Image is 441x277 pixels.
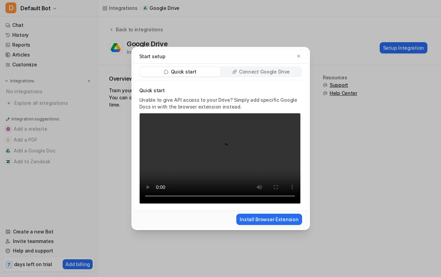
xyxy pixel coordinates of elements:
video: Your browser does not support the video tag. [139,113,301,204]
p: Quick start [139,87,301,94]
p: Connect Google Drive [239,68,290,75]
p: Quick start [171,68,196,75]
button: Install Browser Extension [236,214,302,225]
p: Start setup [139,53,166,60]
p: Unable to give API access to your Drive? Simply add specific Google Docs in with the browser exte... [139,97,301,110]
